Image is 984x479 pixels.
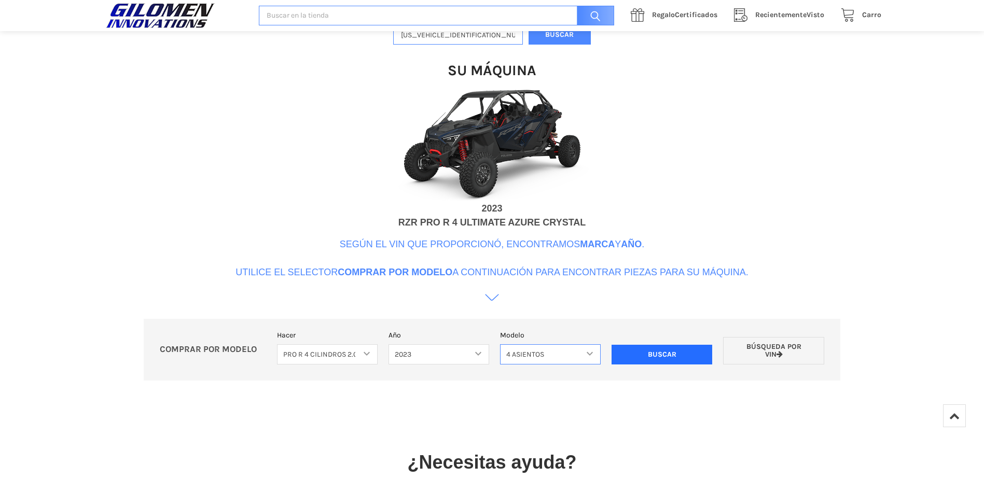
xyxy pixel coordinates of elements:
[746,342,801,359] font: Búsqueda por VIN
[500,330,601,341] label: Modelo
[755,10,807,19] span: Recientemente
[393,25,523,45] input: Ingrese el VIN de su máquina
[103,3,248,29] a: INNOVACIONES GILOMEN
[580,239,615,249] b: Marca
[728,9,835,22] a: RecientementeVisto
[103,3,217,29] img: GILOMEN INNOVATIONS
[612,345,712,364] input: Buscar
[621,239,642,249] b: Año
[652,10,675,19] span: Regalo
[398,216,586,230] div: RZR PRO R 4 ULTIMATE AZURE CRYSTAL
[625,9,728,22] a: RegaloCertificados
[529,25,591,45] button: Buscar
[448,61,536,79] h1: Su máquina
[277,330,378,341] label: Hacer
[259,6,614,26] input: Buscar en la tienda
[835,9,881,22] a: Carro
[571,6,614,26] input: Buscar
[652,10,717,19] span: Certificados
[481,202,502,216] div: 2023
[723,337,824,364] a: Búsqueda por VIN
[235,237,749,279] p: Según el VIN que proporcionó, encontramos y . Utilice el selector a continuación para encontrar p...
[338,267,452,277] b: Comprar por modelo
[862,10,881,19] span: Carro
[407,448,576,476] p: ¿Necesitas ayuda?
[755,10,824,19] span: Visto
[943,404,966,427] a: Top of Page
[389,330,489,341] label: Año
[388,85,595,202] img: Imagen VIN
[155,344,272,355] p: COMPRAR POR MODELO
